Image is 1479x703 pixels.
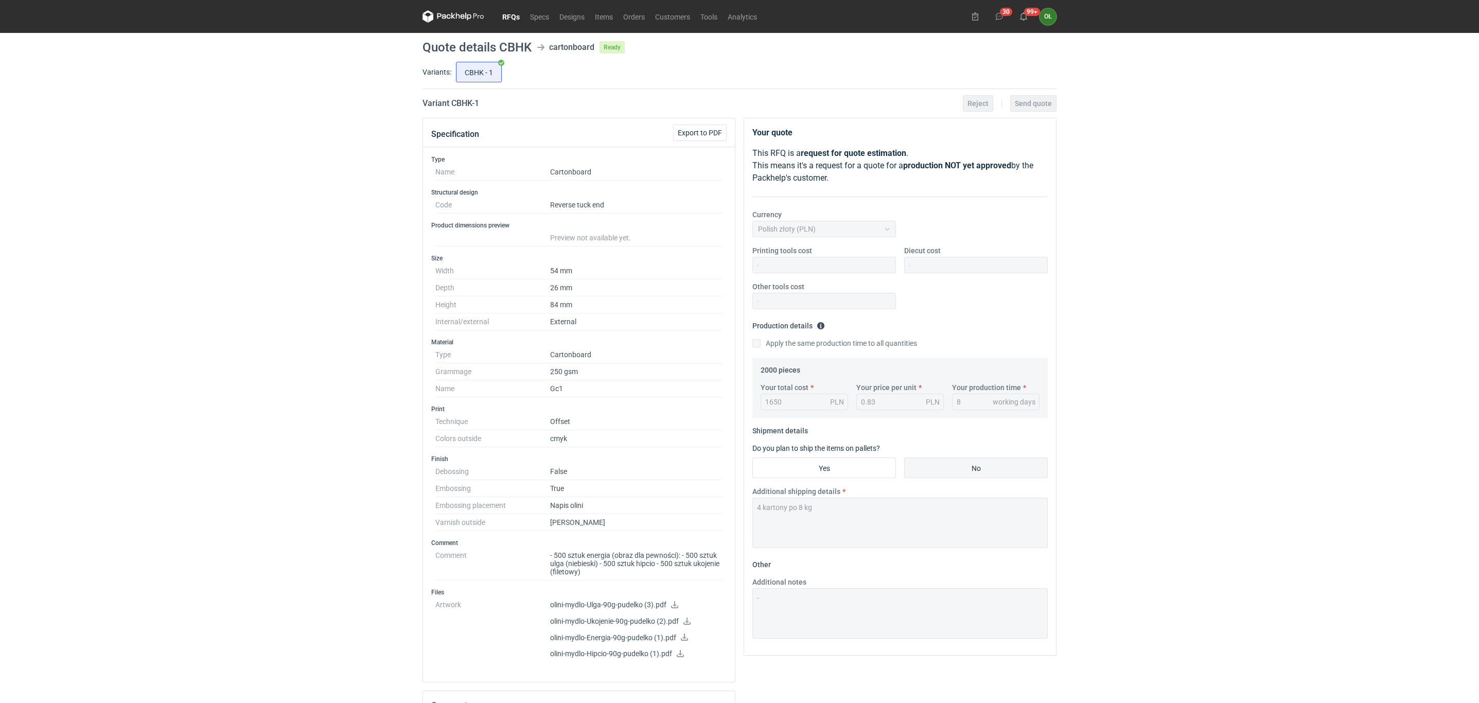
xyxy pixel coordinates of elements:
label: Apply the same production time to all quantities [752,338,917,348]
div: Olga Łopatowicz [1040,8,1057,25]
svg: Packhelp Pro [422,10,484,23]
label: Printing tools cost [752,245,812,256]
p: olini-mydlo-Hipcio-90g-pudelko (1).pdf [550,649,723,659]
button: Send quote [1010,95,1057,112]
h3: Type [431,155,727,164]
dt: Depth [435,279,550,296]
button: Export to PDF [673,125,727,141]
p: This RFQ is a . This means it's a request for a quote for a by the Packhelp's customer. [752,147,1048,184]
strong: Your quote [752,128,793,137]
dd: - 500 sztuk energia (obraz dla pewności): - 500 sztuk ulga (niebieski) - 500 sztuk hipcio - 500 s... [550,547,723,581]
dd: 26 mm [550,279,723,296]
span: Send quote [1015,100,1052,107]
h3: Structural design [431,188,727,197]
dt: Embossing [435,480,550,497]
dt: Artwork [435,596,550,666]
dt: Code [435,197,550,214]
strong: request for quote estimation [801,148,906,158]
span: Reject [967,100,989,107]
dd: Napis olini [550,497,723,514]
dd: [PERSON_NAME] [550,514,723,531]
label: CBHK - 1 [456,62,502,82]
h3: Finish [431,455,727,463]
label: Variants: [422,67,451,77]
a: Orders [618,10,650,23]
div: PLN [830,397,844,407]
textarea: - [752,588,1048,639]
a: Specs [525,10,554,23]
dt: Debossing [435,463,550,480]
span: Preview not available yet. [550,234,631,242]
dd: cmyk [550,430,723,447]
dd: 84 mm [550,296,723,313]
dd: 54 mm [550,262,723,279]
legend: Production details [752,318,825,330]
dt: Height [435,296,550,313]
dt: Grammage [435,363,550,380]
dd: Offset [550,413,723,430]
div: PLN [926,397,940,407]
dt: Comment [435,547,550,581]
legend: 2000 pieces [761,362,800,374]
label: Your total cost [761,382,808,393]
p: olini-mydlo-Energia-90g-pudelko (1).pdf [550,634,723,643]
dd: 250 gsm [550,363,723,380]
button: 99+ [1015,8,1032,25]
div: cartonboard [549,41,594,54]
strong: production NOT yet approved [903,161,1011,170]
label: Other tools cost [752,282,804,292]
h3: Files [431,588,727,596]
label: Your price per unit [856,382,917,393]
label: Additional notes [752,577,806,587]
h3: Size [431,254,727,262]
dd: Reverse tuck end [550,197,723,214]
dd: True [550,480,723,497]
textarea: 4 kartony po 8 kg [752,498,1048,548]
a: Customers [650,10,695,23]
dt: Type [435,346,550,363]
a: Items [590,10,618,23]
h1: Quote details CBHK [422,41,532,54]
dd: False [550,463,723,480]
span: Ready [600,41,625,54]
button: Specification [431,122,479,147]
label: Diecut cost [904,245,941,256]
dd: External [550,313,723,330]
dt: Name [435,164,550,181]
dd: Cartonboard [550,346,723,363]
h3: Comment [431,539,727,547]
div: working days [993,397,1035,407]
dt: Internal/external [435,313,550,330]
a: Analytics [723,10,762,23]
label: Currency [752,209,782,220]
a: Tools [695,10,723,23]
dt: Embossing placement [435,497,550,514]
a: RFQs [497,10,525,23]
dt: Name [435,380,550,397]
button: OŁ [1040,8,1057,25]
dt: Technique [435,413,550,430]
dd: Cartonboard [550,164,723,181]
label: Additional shipping details [752,486,840,497]
dd: Gc1 [550,380,723,397]
h3: Product dimensions preview [431,221,727,230]
span: Export to PDF [678,129,722,136]
p: olini-mydlo-Ulga-90g-pudelko (3).pdf [550,601,723,610]
h3: Material [431,338,727,346]
a: Designs [554,10,590,23]
legend: Other [752,556,771,569]
dt: Width [435,262,550,279]
legend: Shipment details [752,423,808,435]
dt: Varnish outside [435,514,550,531]
label: Do you plan to ship the items on pallets? [752,444,880,452]
button: 30 [991,8,1008,25]
label: Your production time [952,382,1021,393]
button: Reject [963,95,993,112]
h2: Variant CBHK - 1 [422,97,479,110]
h3: Print [431,405,727,413]
dt: Colors outside [435,430,550,447]
p: olini-mydlo-Ukojenie-90g-pudelko (2).pdf [550,617,723,626]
